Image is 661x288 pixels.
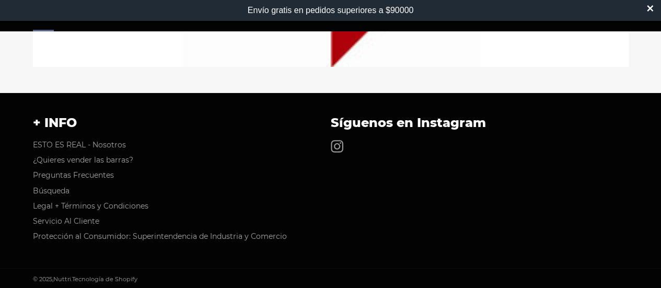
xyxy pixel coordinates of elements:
a: Preguntas Frecuentes [33,170,114,180]
div: Envío gratis en pedidos superiores a $90000 [248,6,414,15]
a: ESTO ES REAL - Nosotros [33,140,126,149]
a: Servicio Al Cliente [33,216,99,226]
h4: Síguenos en Instagram [331,114,618,131]
small: © 2025, . [33,275,137,283]
a: Protección al Consumidor: Superintendencia de Industria y Comercio [33,232,287,241]
a: Nuttri [53,275,71,283]
a: Legal + Términos y Condiciones [33,201,148,211]
h4: + INFO [33,114,320,131]
a: Tecnología de Shopify [72,275,137,283]
a: Búsqueda [33,186,69,195]
a: ¿Quieres vender las barras? [33,155,133,165]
